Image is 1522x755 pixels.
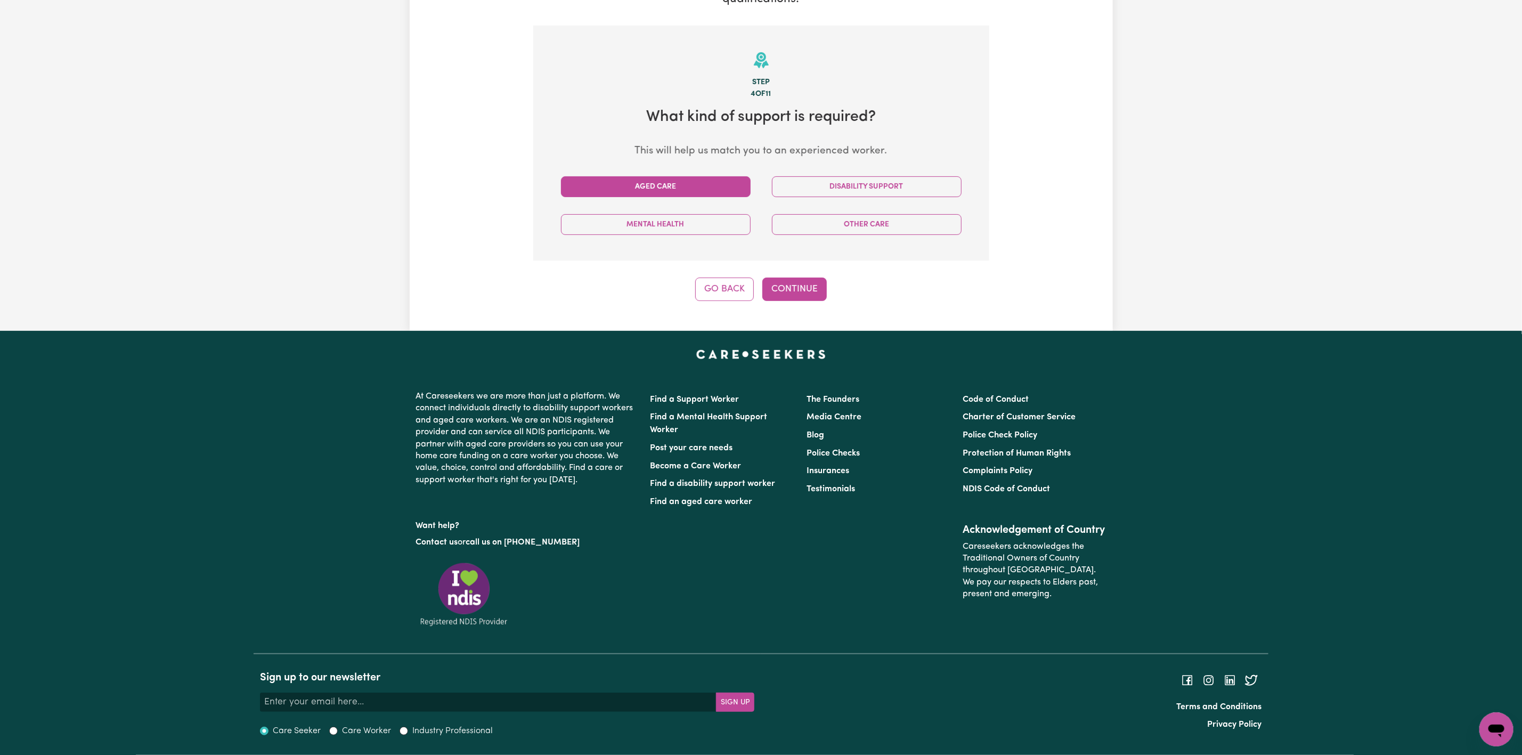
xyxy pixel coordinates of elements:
[1208,720,1262,729] a: Privacy Policy
[416,386,638,490] p: At Careseekers we are more than just a platform. We connect individuals directly to disability su...
[1177,703,1262,711] a: Terms and Conditions
[762,278,827,301] button: Continue
[650,480,776,488] a: Find a disability support worker
[963,537,1106,605] p: Careseekers acknowledges the Traditional Owners of Country throughout [GEOGRAPHIC_DATA]. We pay o...
[807,395,859,404] a: The Founders
[963,395,1029,404] a: Code of Conduct
[416,516,638,532] p: Want help?
[1181,676,1194,685] a: Follow Careseekers on Facebook
[807,467,849,475] a: Insurances
[466,538,580,547] a: call us on [PHONE_NUMBER]
[342,725,391,737] label: Care Worker
[1202,676,1215,685] a: Follow Careseekers on Instagram
[273,725,321,737] label: Care Seeker
[807,413,861,421] a: Media Centre
[963,524,1106,537] h2: Acknowledgement of Country
[963,449,1071,458] a: Protection of Human Rights
[807,485,855,493] a: Testimonials
[1479,712,1513,746] iframe: Button to launch messaging window, conversation in progress
[807,431,824,440] a: Blog
[550,77,972,88] div: Step
[412,725,493,737] label: Industry Professional
[416,532,638,553] p: or
[550,108,972,127] h2: What kind of support is required?
[1224,676,1236,685] a: Follow Careseekers on LinkedIn
[561,176,751,197] button: Aged Care
[807,449,860,458] a: Police Checks
[716,693,754,712] button: Subscribe
[963,485,1050,493] a: NDIS Code of Conduct
[696,350,826,359] a: Careseekers home page
[650,395,739,404] a: Find a Support Worker
[650,498,753,506] a: Find an aged care worker
[772,176,962,197] button: Disability Support
[260,671,754,684] h2: Sign up to our newsletter
[1245,676,1258,685] a: Follow Careseekers on Twitter
[550,88,972,100] div: 4 of 11
[650,413,768,434] a: Find a Mental Health Support Worker
[650,462,742,470] a: Become a Care Worker
[416,561,512,628] img: Registered NDIS provider
[695,278,754,301] button: Go Back
[561,214,751,235] button: Mental Health
[650,444,733,452] a: Post your care needs
[550,144,972,159] p: This will help us match you to an experienced worker.
[260,693,717,712] input: Enter your email here...
[963,431,1037,440] a: Police Check Policy
[963,467,1032,475] a: Complaints Policy
[772,214,962,235] button: Other Care
[416,538,458,547] a: Contact us
[963,413,1076,421] a: Charter of Customer Service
